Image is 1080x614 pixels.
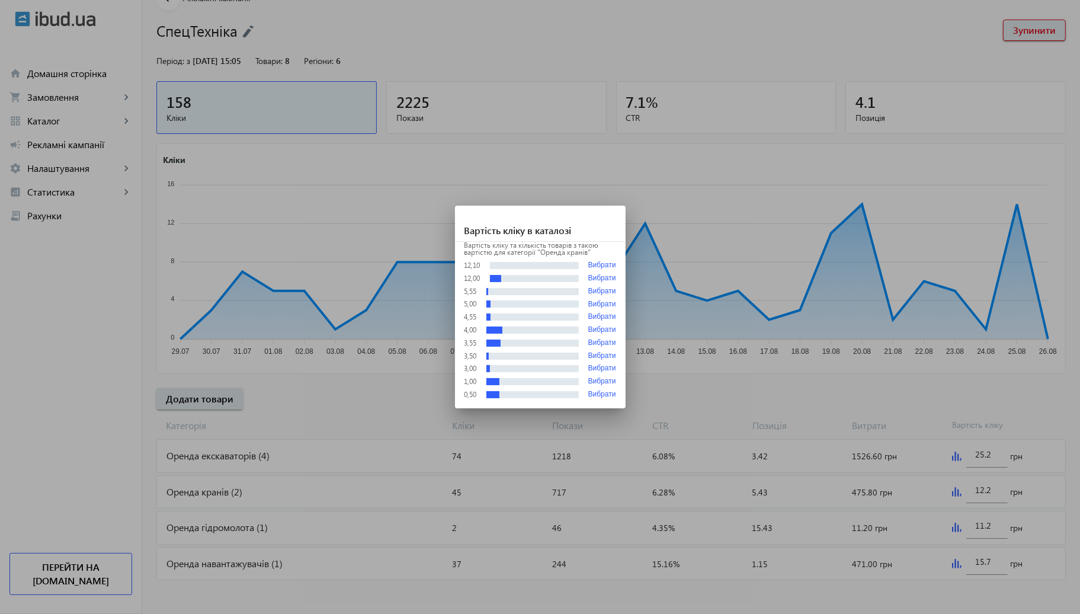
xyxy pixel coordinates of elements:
[464,340,477,347] div: 3,55
[588,261,616,270] button: Вибрати
[464,353,477,360] div: 3,50
[588,287,616,296] button: Вибрати
[464,262,480,269] div: 12,10
[464,288,477,295] div: 5,55
[588,313,616,321] button: Вибрати
[588,352,616,360] button: Вибрати
[464,378,477,385] div: 1,00
[464,242,616,256] p: Вартість кліку та кількість товарів з такою вартістю для категорії "Оренда кранів"
[588,274,616,283] button: Вибрати
[464,365,477,372] div: 3,00
[588,391,616,399] button: Вибрати
[464,275,480,282] div: 12,00
[588,339,616,347] button: Вибрати
[464,314,477,321] div: 4,55
[588,300,616,309] button: Вибрати
[455,206,626,242] h1: Вартість кліку в каталозі
[588,326,616,334] button: Вибрати
[464,300,477,308] div: 5,00
[588,364,616,373] button: Вибрати
[464,391,477,398] div: 0,50
[588,378,616,386] button: Вибрати
[464,327,477,334] div: 4,00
